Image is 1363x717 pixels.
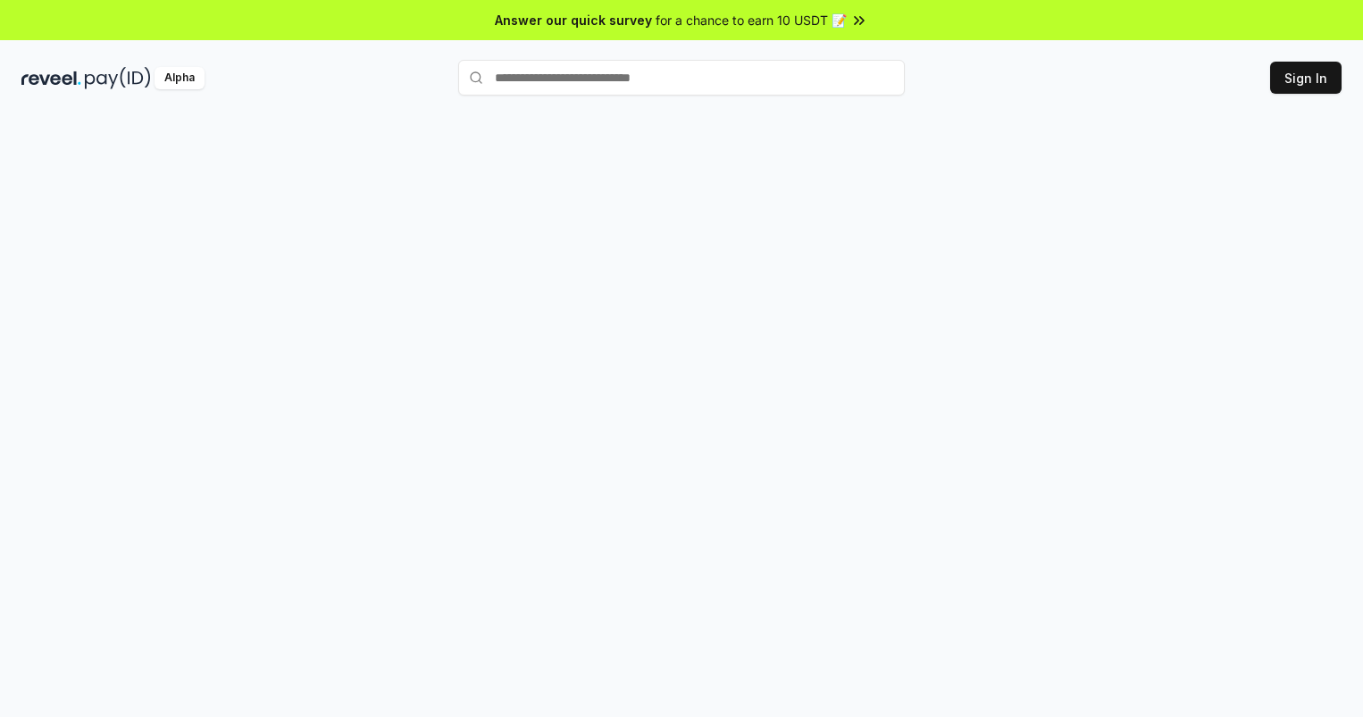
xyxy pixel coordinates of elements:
img: reveel_dark [21,67,81,89]
button: Sign In [1270,62,1342,94]
span: Answer our quick survey [495,11,652,29]
div: Alpha [155,67,205,89]
span: for a chance to earn 10 USDT 📝 [656,11,847,29]
img: pay_id [85,67,151,89]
